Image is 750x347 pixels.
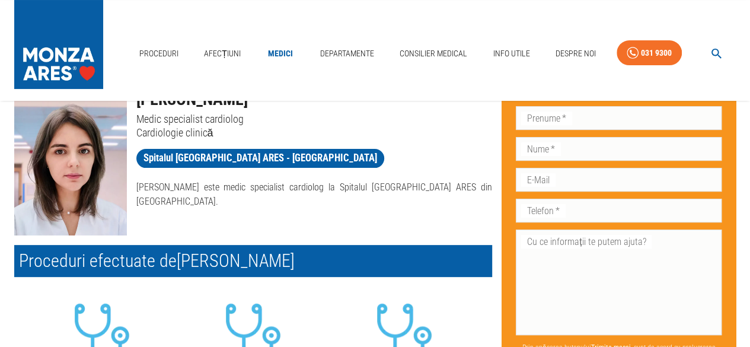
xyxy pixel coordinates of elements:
[199,42,245,66] a: Afecțiuni
[14,87,127,235] img: Dr. Cristina Gheorghiu
[136,112,493,126] p: Medic specialist cardiolog
[641,46,672,61] div: 031 9300
[488,42,534,66] a: Info Utile
[136,151,384,165] span: Spitalul [GEOGRAPHIC_DATA] ARES - [GEOGRAPHIC_DATA]
[136,126,493,139] p: Cardiologie clinică
[315,42,379,66] a: Departamente
[14,245,492,277] h2: Proceduri efectuate de [PERSON_NAME]
[261,42,299,66] a: Medici
[551,42,601,66] a: Despre Noi
[136,149,384,168] a: Spitalul [GEOGRAPHIC_DATA] ARES - [GEOGRAPHIC_DATA]
[135,42,183,66] a: Proceduri
[395,42,472,66] a: Consilier Medical
[617,40,682,66] a: 031 9300
[136,180,493,209] p: [PERSON_NAME] este medic specialist cardiolog la Spitalul [GEOGRAPHIC_DATA] ARES din [GEOGRAPHIC_...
